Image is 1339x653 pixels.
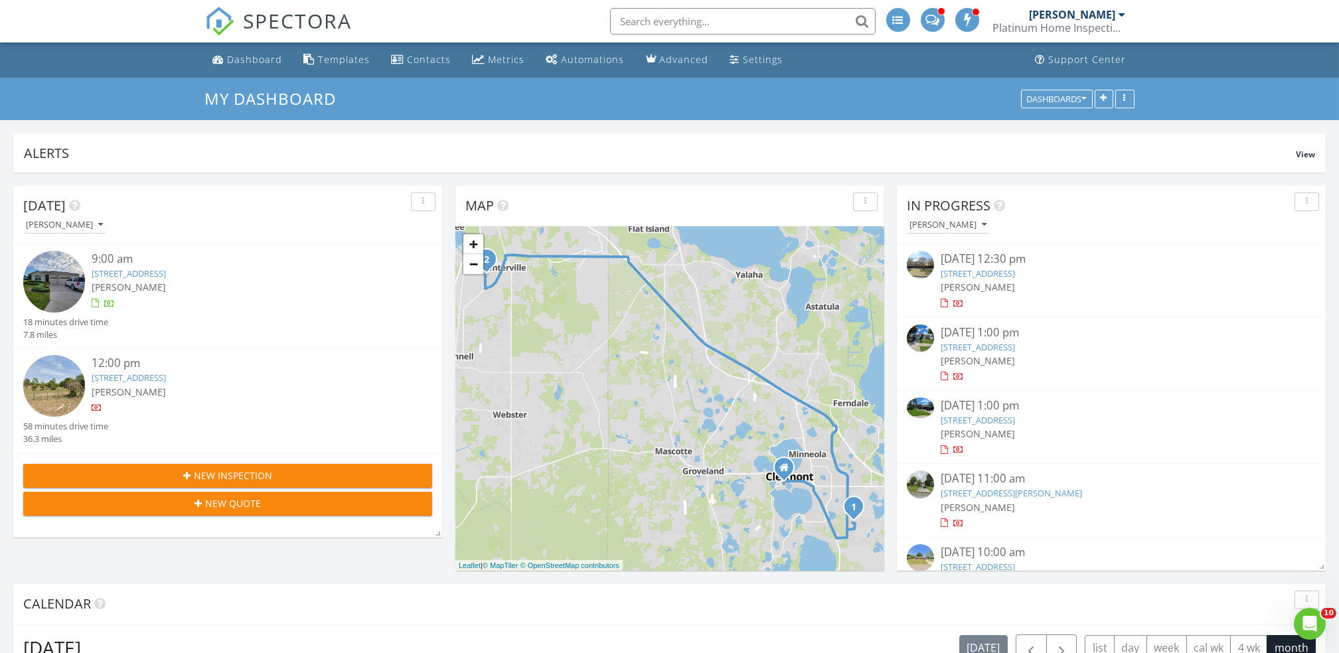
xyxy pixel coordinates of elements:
[784,467,792,475] div: 12200, Clermont FL 34711
[23,316,108,328] div: 18 minutes drive time
[467,48,530,72] a: Metrics
[92,355,398,372] div: 12:00 pm
[941,398,1281,414] div: [DATE] 1:00 pm
[1027,94,1087,104] div: Dashboards
[208,48,288,72] a: Dashboard
[386,48,457,72] a: Contacts
[463,234,483,254] a: Zoom in
[23,433,108,445] div: 36.3 miles
[744,53,783,66] div: Settings
[907,398,934,418] img: 9275631%2Freports%2F9c29d806-5431-4973-b46d-b0ae698709b7%2Fcover_photos%2FXTkhqRF2XdHzDQN2NBi3%2F...
[993,21,1126,35] div: Platinum Home Inspections LLC
[455,560,623,571] div: |
[24,144,1296,162] div: Alerts
[907,398,1316,457] a: [DATE] 1:00 pm [STREET_ADDRESS] [PERSON_NAME]
[92,386,166,398] span: [PERSON_NAME]
[641,48,714,72] a: Advanced
[941,325,1281,341] div: [DATE] 1:00 pm
[941,471,1281,487] div: [DATE] 11:00 am
[23,251,432,341] a: 9:00 am [STREET_ADDRESS] [PERSON_NAME] 18 minutes drive time 7.8 miles
[1030,48,1132,72] a: Support Center
[610,8,876,35] input: Search everything...
[205,18,353,46] a: SPECTORA
[725,48,789,72] a: Settings
[907,251,1316,310] a: [DATE] 12:30 pm [STREET_ADDRESS] [PERSON_NAME]
[205,88,348,109] a: My Dashboard
[907,216,989,234] button: [PERSON_NAME]
[92,372,166,384] a: [STREET_ADDRESS]
[23,420,108,433] div: 58 minutes drive time
[541,48,630,72] a: Automations (Advanced)
[1296,149,1315,160] span: View
[408,53,451,66] div: Contacts
[92,267,166,279] a: [STREET_ADDRESS]
[1294,608,1326,640] iframe: Intercom live chat
[907,471,934,498] img: streetview
[660,53,709,66] div: Advanced
[1321,608,1336,618] span: 10
[907,325,1316,384] a: [DATE] 1:00 pm [STREET_ADDRESS] [PERSON_NAME]
[907,544,934,571] img: streetview
[907,196,990,214] span: In Progress
[26,220,103,230] div: [PERSON_NAME]
[941,354,1015,367] span: [PERSON_NAME]
[205,496,261,510] span: New Quote
[907,325,934,352] img: 9285182%2Freports%2Fc79279b5-0115-4735-9425-30af16d16d0b%2Fcover_photos%2FdgOjW7hlWkTVlNmEwPRj%2F...
[459,561,481,569] a: Leaflet
[299,48,376,72] a: Templates
[463,254,483,274] a: Zoom out
[907,251,934,278] img: streetview
[941,487,1082,499] a: [STREET_ADDRESS][PERSON_NAME]
[194,469,272,482] span: New Inspection
[319,53,370,66] div: Templates
[23,216,106,234] button: [PERSON_NAME]
[562,53,625,66] div: Automations
[941,544,1281,561] div: [DATE] 10:00 am
[205,7,234,36] img: The Best Home Inspection Software - Spectora
[23,328,108,341] div: 7.8 miles
[941,251,1281,267] div: [DATE] 12:30 pm
[851,503,856,512] i: 1
[909,220,986,230] div: [PERSON_NAME]
[941,281,1015,293] span: [PERSON_NAME]
[941,267,1015,279] a: [STREET_ADDRESS]
[489,53,525,66] div: Metrics
[92,281,166,293] span: [PERSON_NAME]
[244,7,353,35] span: SPECTORA
[1030,8,1116,21] div: [PERSON_NAME]
[941,561,1015,573] a: [STREET_ADDRESS]
[465,196,494,214] span: Map
[23,464,432,488] button: New Inspection
[487,259,495,267] div: 1171 Co Rd 543B, Sumterville, FL 33585
[941,414,1015,426] a: [STREET_ADDRESS]
[941,427,1015,440] span: [PERSON_NAME]
[23,196,66,214] span: [DATE]
[1021,90,1093,108] button: Dashboards
[520,561,619,569] a: © OpenStreetMap contributors
[941,501,1015,514] span: [PERSON_NAME]
[483,561,518,569] a: © MapTiler
[941,341,1015,353] a: [STREET_ADDRESS]
[907,471,1316,530] a: [DATE] 11:00 am [STREET_ADDRESS][PERSON_NAME] [PERSON_NAME]
[907,544,1316,603] a: [DATE] 10:00 am [STREET_ADDRESS] [PERSON_NAME]
[92,251,398,267] div: 9:00 am
[23,492,432,516] button: New Quote
[23,355,85,417] img: streetview
[484,255,489,265] i: 2
[23,251,85,313] img: 9363542%2Freports%2Fc5ca911a-eceb-4f6e-bcce-7ebbec036407%2Fcover_photos%2FOwlL00haDOV25KPS4sjb%2F...
[1049,53,1127,66] div: Support Center
[23,595,91,613] span: Calendar
[228,53,283,66] div: Dashboard
[23,355,432,445] a: 12:00 pm [STREET_ADDRESS] [PERSON_NAME] 58 minutes drive time 36.3 miles
[854,506,862,514] div: 3606 Balmy Breeze Ct, Clermont, FL 34711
